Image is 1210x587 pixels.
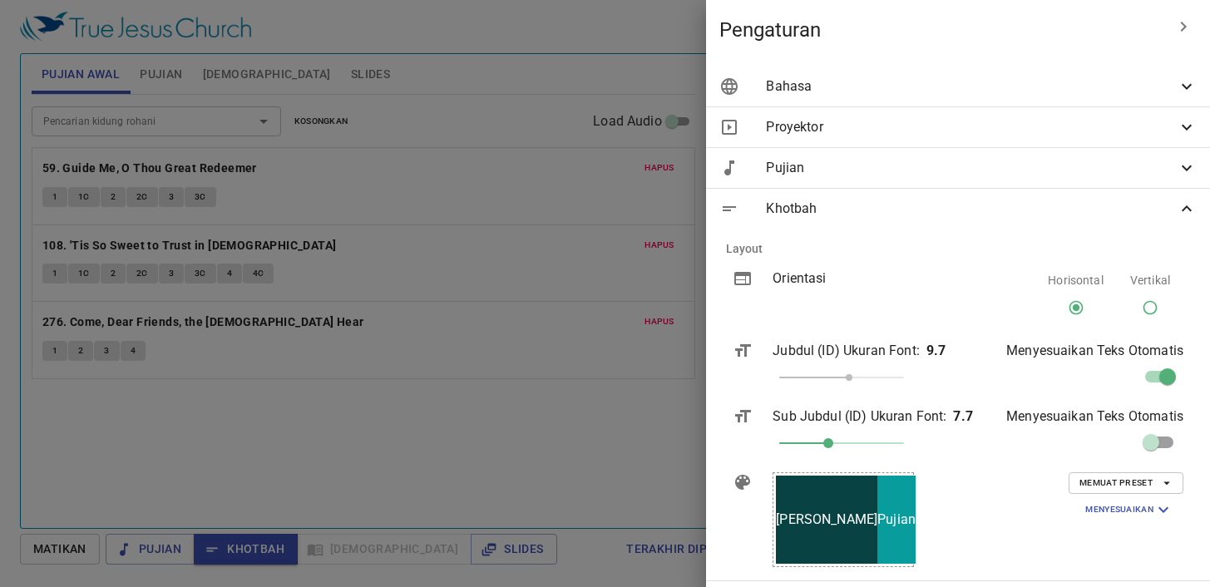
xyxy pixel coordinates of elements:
button: Memuat Preset [1069,472,1183,494]
span: Bahasa [766,76,1177,96]
span: Memuat Preset [1079,476,1173,491]
span: Khotbah [766,199,1177,219]
p: 9.7 [926,341,946,361]
div: Proyektor [706,107,1210,147]
span: [PERSON_NAME] [776,510,877,530]
span: Proyektor [766,117,1177,137]
p: Menyesuaikan Teks Otomatis [1006,341,1183,361]
span: Pujian [877,510,916,530]
span: Pujian [766,158,1177,178]
p: Sub Jubdul (ID) Ukuran Font : [773,407,946,427]
button: Menyesuaikan [1075,497,1183,522]
div: Bahasa [706,67,1210,106]
p: 7.7 [953,407,972,427]
p: Horisontal [1048,272,1104,289]
span: Menyesuaikan [1085,500,1173,520]
p: Menyesuaikan Teks Otomatis [1006,407,1183,427]
p: Jubdul (ID) Ukuran Font : [773,341,920,361]
p: Vertikal [1130,272,1170,289]
span: Pengaturan [719,17,1163,43]
p: Orientasi [773,269,985,289]
div: Khotbah [706,189,1210,229]
li: Layout [713,229,1203,269]
div: Pujian [706,148,1210,188]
